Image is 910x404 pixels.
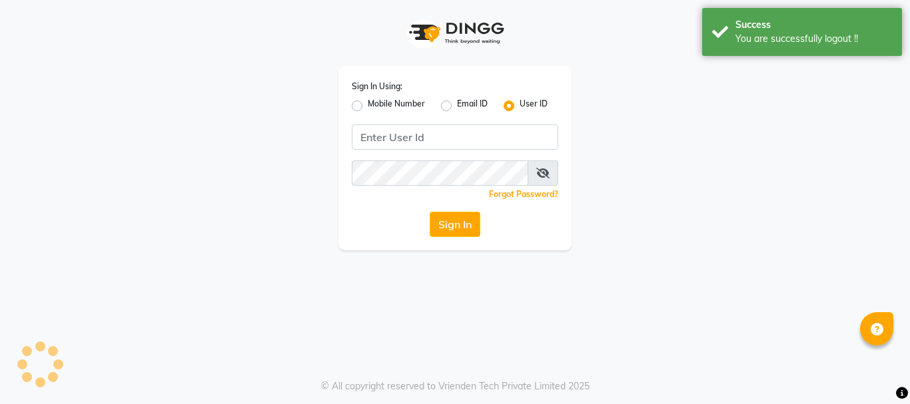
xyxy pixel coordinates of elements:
input: Username [352,124,558,150]
a: Forgot Password? [489,189,558,199]
div: Success [735,18,892,32]
img: logo1.svg [402,13,508,53]
input: Username [352,160,528,186]
div: You are successfully logout !! [735,32,892,46]
button: Sign In [430,212,480,237]
label: Email ID [457,98,488,114]
label: Mobile Number [368,98,425,114]
label: User ID [520,98,548,114]
label: Sign In Using: [352,81,402,93]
